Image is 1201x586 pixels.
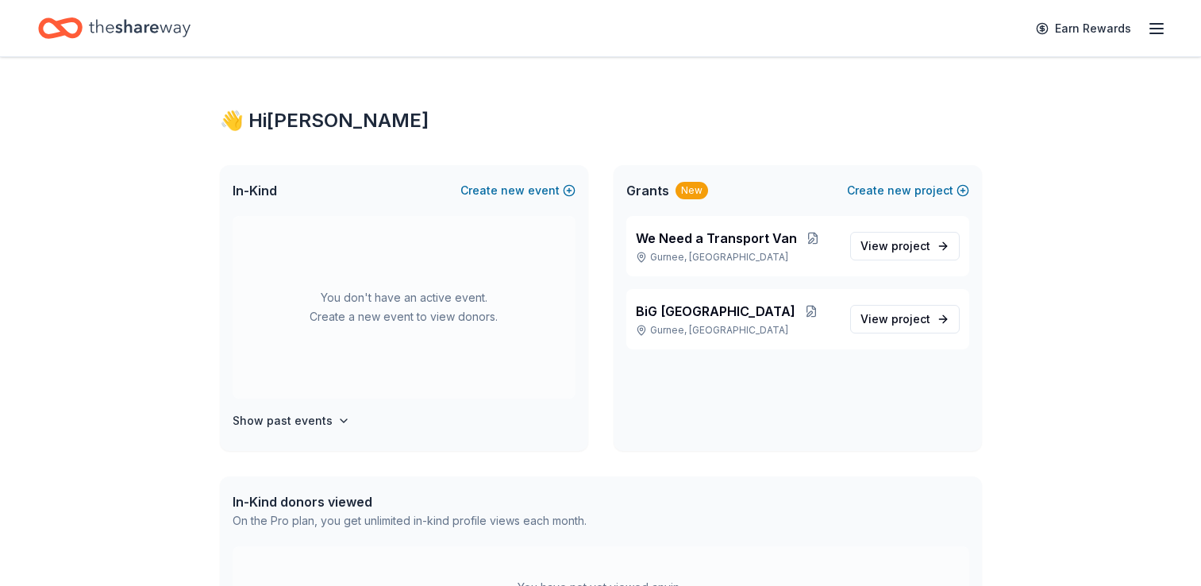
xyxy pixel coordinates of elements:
button: Createnewproject [847,181,969,200]
div: You don't have an active event. Create a new event to view donors. [233,216,575,399]
div: On the Pro plan, you get unlimited in-kind profile views each month. [233,511,587,530]
span: We Need a Transport Van [636,229,797,248]
p: Gurnee, [GEOGRAPHIC_DATA] [636,251,837,264]
span: project [891,312,930,326]
button: Show past events [233,411,350,430]
button: Createnewevent [460,181,575,200]
span: View [860,237,930,256]
div: New [676,182,708,199]
span: BiG [GEOGRAPHIC_DATA] [636,302,795,321]
span: View [860,310,930,329]
span: project [891,239,930,253]
a: Earn Rewards [1026,14,1141,43]
a: View project [850,232,960,260]
span: Grants [626,181,669,200]
a: Home [38,10,191,47]
span: In-Kind [233,181,277,200]
p: Gurnee, [GEOGRAPHIC_DATA] [636,324,837,337]
div: 👋 Hi [PERSON_NAME] [220,108,982,133]
a: View project [850,305,960,333]
h4: Show past events [233,411,333,430]
span: new [887,181,911,200]
div: In-Kind donors viewed [233,492,587,511]
span: new [501,181,525,200]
